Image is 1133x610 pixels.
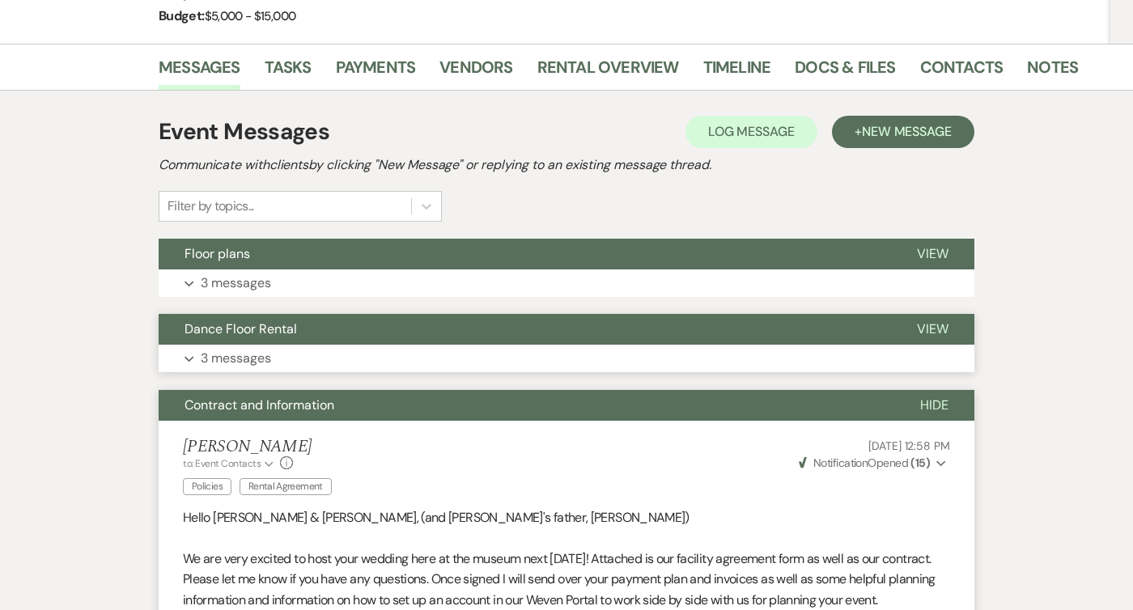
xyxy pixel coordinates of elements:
[917,245,948,262] span: View
[159,7,205,24] span: Budget:
[201,273,271,294] p: 3 messages
[240,478,332,495] span: Rental Agreement
[891,239,974,269] button: View
[185,245,250,262] span: Floor plans
[868,438,950,453] span: [DATE] 12:58 PM
[537,54,679,90] a: Rental Overview
[336,54,416,90] a: Payments
[862,123,952,140] span: New Message
[205,8,296,24] span: $5,000 - $15,000
[185,320,297,337] span: Dance Floor Rental
[159,345,974,372] button: 3 messages
[1027,54,1078,90] a: Notes
[813,455,868,470] span: Notification
[891,314,974,345] button: View
[183,478,231,495] span: Policies
[894,390,974,421] button: Hide
[708,123,795,140] span: Log Message
[920,54,1004,90] a: Contacts
[795,54,895,90] a: Docs & Files
[168,197,254,216] div: Filter by topics...
[799,455,931,470] span: Opened
[183,507,950,528] p: Hello [PERSON_NAME] & [PERSON_NAME], (and [PERSON_NAME]'s father, [PERSON_NAME])
[159,390,894,421] button: Contract and Information
[703,54,771,90] a: Timeline
[183,456,276,471] button: to: Event Contacts
[183,457,261,470] span: to: Event Contacts
[159,115,329,149] h1: Event Messages
[439,54,512,90] a: Vendors
[183,437,340,457] h5: [PERSON_NAME]
[265,54,312,90] a: Tasks
[185,396,334,413] span: Contract and Information
[159,239,891,269] button: Floor plans
[796,455,950,472] button: NotificationOpened (15)
[159,54,240,90] a: Messages
[832,116,974,148] button: +New Message
[920,396,948,413] span: Hide
[910,455,930,470] strong: ( 15 )
[159,155,974,175] h2: Communicate with clients by clicking "New Message" or replying to an existing message thread.
[159,269,974,297] button: 3 messages
[201,348,271,369] p: 3 messages
[917,320,948,337] span: View
[685,116,817,148] button: Log Message
[159,314,891,345] button: Dance Floor Rental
